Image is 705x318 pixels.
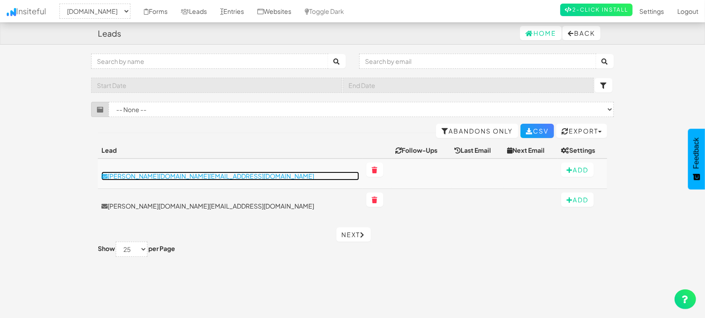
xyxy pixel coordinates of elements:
[504,142,558,159] th: Next Email
[688,129,705,189] button: Feedback - Show survey
[101,172,359,180] a: [PERSON_NAME][DOMAIN_NAME][EMAIL_ADDRESS][DOMAIN_NAME]
[561,192,594,207] button: Add
[7,8,16,16] img: icon.png
[560,4,633,16] a: 2-Click Install
[520,124,554,138] a: CSV
[98,142,363,159] th: Lead
[558,142,607,159] th: Settings
[359,54,596,69] input: Search by email
[556,124,607,138] button: Export
[561,163,594,177] button: Add
[98,29,121,38] h4: Leads
[98,244,115,253] label: Show
[91,54,328,69] input: Search by name
[91,78,342,93] input: Start Date
[436,124,518,138] a: Abandons Only
[343,78,594,93] input: End Date
[451,142,504,159] th: Last Email
[336,227,371,242] a: Next
[562,26,600,40] button: Back
[101,201,359,210] a: [PERSON_NAME][DOMAIN_NAME][EMAIL_ADDRESS][DOMAIN_NAME]
[392,142,451,159] th: Follow-Ups
[692,138,701,169] span: Feedback
[520,26,562,40] a: Home
[148,244,175,253] label: per Page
